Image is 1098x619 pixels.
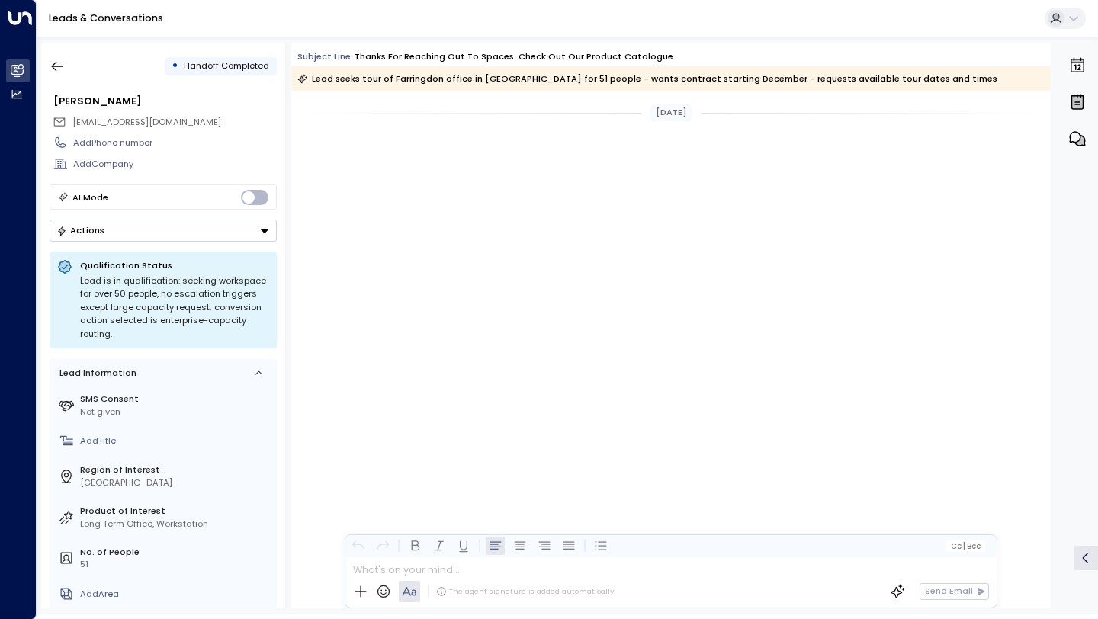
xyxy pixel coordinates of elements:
[80,588,271,601] div: AddArea
[80,558,271,571] div: 51
[80,435,271,447] div: AddTitle
[72,190,108,205] div: AI Mode
[73,136,276,149] div: AddPhone number
[436,586,614,597] div: The agent signature is added automatically
[55,367,136,380] div: Lead Information
[297,50,353,63] span: Subject Line:
[72,116,221,128] span: [EMAIL_ADDRESS][DOMAIN_NAME]
[80,406,271,419] div: Not given
[650,104,692,121] div: [DATE]
[349,537,368,555] button: Undo
[945,540,985,552] button: Cc|Bcc
[50,220,277,242] button: Actions
[80,463,271,476] label: Region of Interest
[951,542,981,550] span: Cc Bcc
[80,274,269,342] div: Lead is in qualification: seeking workspace for over 50 people, no escalation triggers except lar...
[80,546,271,559] label: No. of People
[374,537,392,555] button: Redo
[72,116,221,129] span: nicsubram13@gmail.com
[49,11,163,24] a: Leads & Conversations
[172,55,178,77] div: •
[963,542,965,550] span: |
[73,158,276,171] div: AddCompany
[80,518,271,531] div: Long Term Office, Workstation
[355,50,673,63] div: Thanks for reaching out to Spaces. Check out our product catalogue
[80,505,271,518] label: Product of Interest
[56,225,104,236] div: Actions
[53,94,276,108] div: [PERSON_NAME]
[80,393,271,406] label: SMS Consent
[80,476,271,489] div: [GEOGRAPHIC_DATA]
[50,220,277,242] div: Button group with a nested menu
[184,59,269,72] span: Handoff Completed
[297,71,997,86] div: Lead seeks tour of Farringdon office in [GEOGRAPHIC_DATA] for 51 people - wants contract starting...
[80,259,269,271] p: Qualification Status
